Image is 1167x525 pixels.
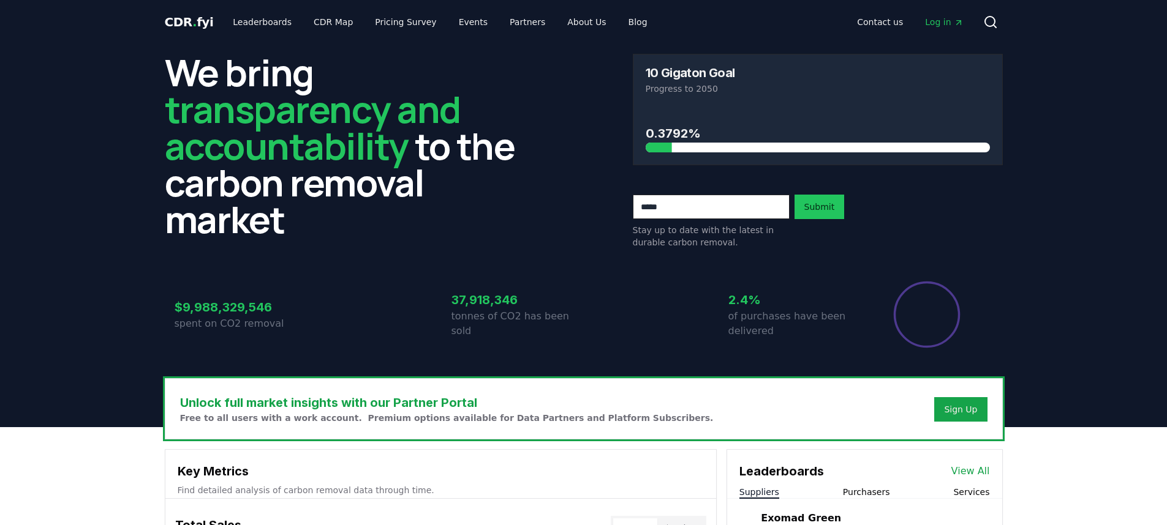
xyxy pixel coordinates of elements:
nav: Main [847,11,973,33]
p: spent on CO2 removal [175,316,307,331]
h2: We bring to the carbon removal market [165,54,535,237]
button: Purchasers [843,486,890,498]
a: Log in [915,11,973,33]
h3: 37,918,346 [451,291,584,309]
p: of purchases have been delivered [728,309,861,338]
a: Partners [500,11,555,33]
span: Log in [925,16,963,28]
span: CDR fyi [165,15,214,29]
a: Sign Up [944,403,977,415]
a: CDR.fyi [165,13,214,31]
p: Stay up to date with the latest in durable carbon removal. [633,224,790,248]
a: Events [449,11,497,33]
button: Suppliers [739,486,779,498]
a: View All [951,464,990,478]
button: Sign Up [934,397,987,422]
h3: $9,988,329,546 [175,298,307,316]
nav: Main [223,11,657,33]
p: Progress to 2050 [646,83,990,95]
a: About Us [557,11,616,33]
h3: Key Metrics [178,462,704,480]
div: Percentage of sales delivered [893,280,961,349]
a: Leaderboards [223,11,301,33]
button: Services [953,486,989,498]
h3: Leaderboards [739,462,824,480]
p: tonnes of CO2 has been sold [451,309,584,338]
a: Blog [619,11,657,33]
span: . [192,15,197,29]
p: Find detailed analysis of carbon removal data through time. [178,484,704,496]
a: CDR Map [304,11,363,33]
a: Contact us [847,11,913,33]
p: Free to all users with a work account. Premium options available for Data Partners and Platform S... [180,412,714,424]
span: transparency and accountability [165,84,461,171]
h3: 0.3792% [646,124,990,143]
button: Submit [795,195,845,219]
h3: Unlock full market insights with our Partner Portal [180,393,714,412]
a: Pricing Survey [365,11,446,33]
h3: 10 Gigaton Goal [646,67,735,79]
h3: 2.4% [728,291,861,309]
